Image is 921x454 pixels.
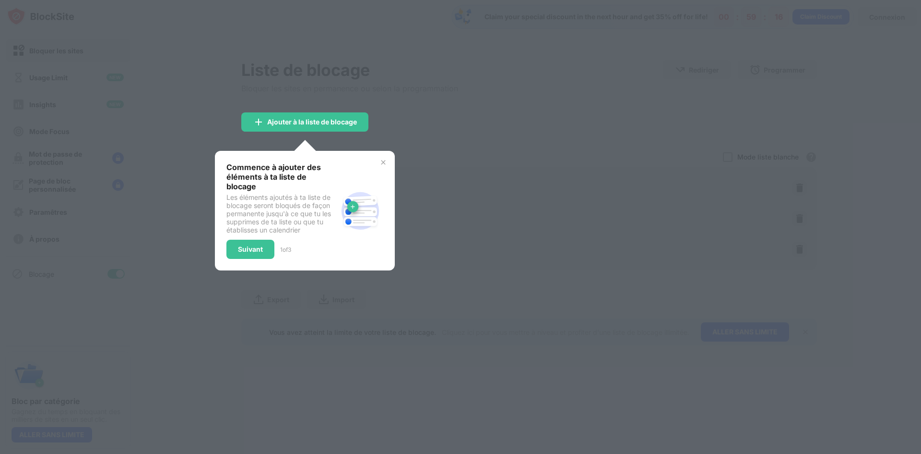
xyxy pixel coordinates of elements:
div: Suivant [238,245,263,253]
img: x-button.svg [379,159,387,166]
div: Les éléments ajoutés à ta liste de blocage seront bloqués de façon permanente jusqu'à ce que tu l... [226,193,337,234]
div: Commence à ajouter des éléments à ta liste de blocage [226,162,337,191]
div: Ajouter à la liste de blocage [267,118,357,126]
div: 1 of 3 [280,246,291,253]
img: block-site.svg [337,188,383,234]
